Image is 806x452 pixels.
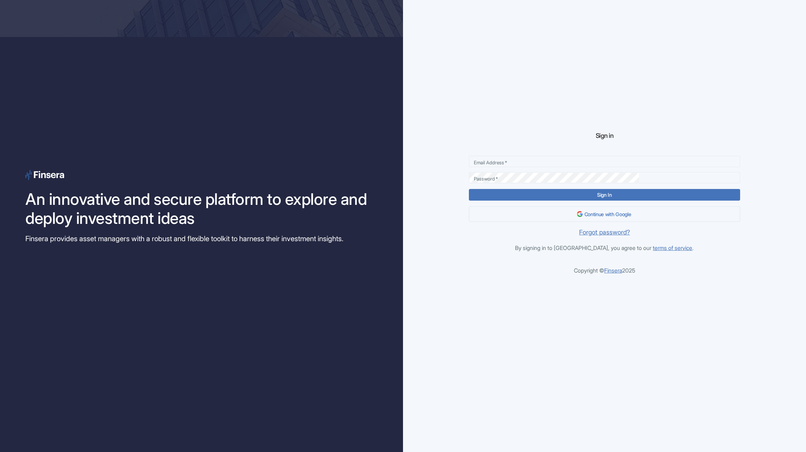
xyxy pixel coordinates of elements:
a: Forgot password? [469,227,740,237]
img: logo-signup.svg [25,170,64,180]
p: An innovative and secure platform to explore and deploy investment ideas [25,190,378,228]
p: Copyright © 2025 [469,267,740,275]
img: google-logo.png [577,211,583,217]
a: Finsera [604,267,622,274]
button: Continue with Google [469,206,740,222]
p: By signing in to [GEOGRAPHIC_DATA], you agree to our . [469,244,740,252]
a: terms of service [653,245,692,251]
h1: Sign in [469,132,740,140]
h6: Finsera provides asset managers with a robust and flexible toolkit to harness their investment in... [25,233,378,244]
button: Sign In [469,189,740,201]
